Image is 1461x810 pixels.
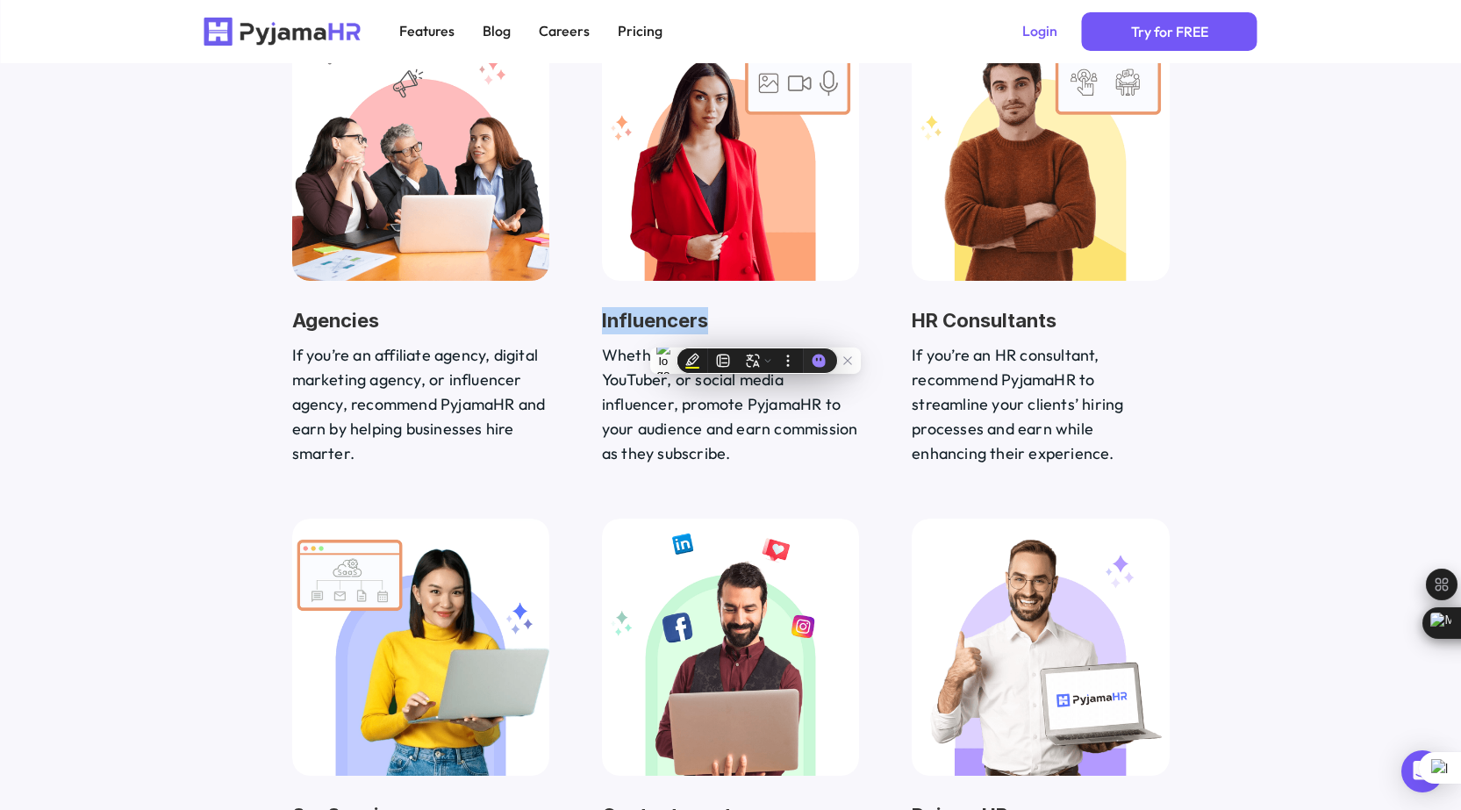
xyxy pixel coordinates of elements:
[618,23,662,39] p: Pricing
[1022,23,1057,39] p: Login
[472,18,521,45] a: Blog
[483,23,511,39] p: Blog
[912,307,1169,334] h3: HR Consultants
[292,343,549,466] p: If you’re an affiliate agency, digital marketing agency, or influencer agency, recommend PyjamaHR...
[1012,18,1068,45] a: Login
[399,23,455,39] p: Features
[602,307,859,334] h3: Influencers
[1131,19,1208,44] p: Try for FREE
[528,18,600,45] a: Careers
[602,343,859,466] p: Whether you’re a blogger, YouTuber, or social media influencer, promote PyjamaHR to your audience...
[292,307,549,334] h3: Agencies
[389,18,465,45] a: Features
[912,343,1169,466] p: If you’re an HR consultant, recommend PyjamaHR to streamline your clients’ hiring processes and e...
[539,23,590,39] p: Careers
[1082,12,1257,51] a: Primary
[1401,750,1443,792] div: Open Intercom Messenger
[607,18,673,45] a: Pricing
